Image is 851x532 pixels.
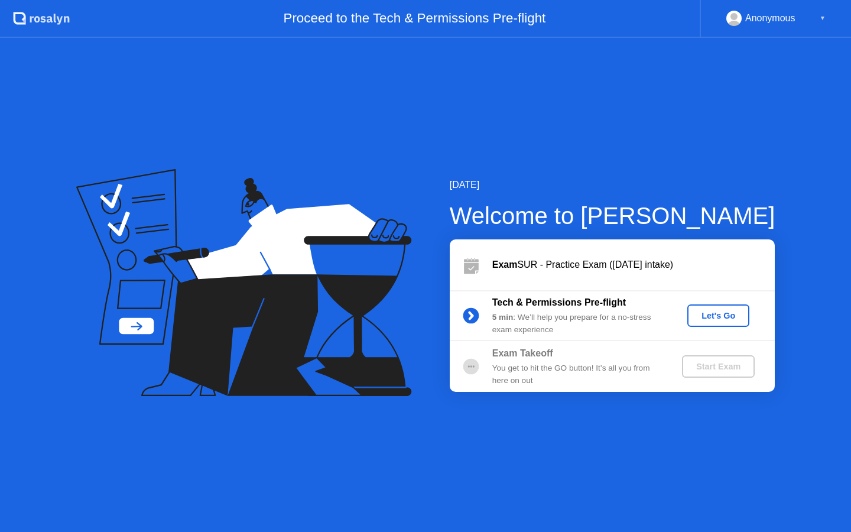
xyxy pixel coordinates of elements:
div: ▼ [820,11,826,26]
div: You get to hit the GO button! It’s all you from here on out [492,362,662,387]
div: Start Exam [687,362,750,371]
div: [DATE] [450,178,775,192]
button: Start Exam [682,355,755,378]
div: Anonymous [745,11,795,26]
div: : We’ll help you prepare for a no-stress exam experience [492,312,662,336]
button: Let's Go [687,304,749,327]
b: Exam [492,259,518,270]
div: SUR - Practice Exam ([DATE] intake) [492,258,775,272]
b: Exam Takeoff [492,348,553,358]
b: Tech & Permissions Pre-flight [492,297,626,307]
div: Welcome to [PERSON_NAME] [450,198,775,233]
b: 5 min [492,313,514,322]
div: Let's Go [692,311,745,320]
